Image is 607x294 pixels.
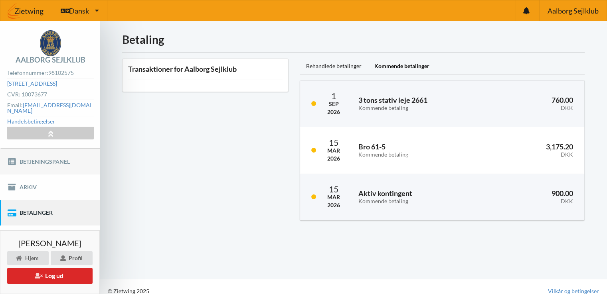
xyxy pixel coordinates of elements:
[18,239,81,247] span: [PERSON_NAME]
[483,151,573,158] div: DKK
[51,251,93,265] div: Profil
[483,142,573,158] h3: 3,175.20
[495,96,573,112] h3: 760.00
[327,193,340,201] div: Mar
[327,201,340,209] div: 2026
[7,102,91,114] a: [EMAIL_ADDRESS][DOMAIN_NAME]
[495,105,573,112] div: DKK
[7,251,49,265] div: Hjem
[48,69,74,76] strong: 98102575
[358,151,471,158] div: Kommende betaling
[327,147,340,155] div: Mar
[327,100,340,108] div: Sep
[488,189,573,205] h3: 900.00
[358,198,476,205] div: Kommende betaling
[122,32,585,47] h1: Betaling
[7,100,93,116] div: Email:
[327,185,340,193] div: 15
[327,155,340,163] div: 2026
[128,65,283,74] h3: Transaktioner for Aalborg Sejlklub
[327,138,340,147] div: 15
[358,96,484,112] h3: 3 tons stativ leje 2661
[7,118,55,125] a: Handelsbetingelser
[16,56,85,63] div: Aalborg Sejlklub
[69,7,89,14] span: Dansk
[300,59,368,74] div: Behandlede betalinger
[40,30,61,56] img: logo
[7,89,93,100] div: CVR: 10073677
[327,108,340,116] div: 2026
[7,80,57,87] a: [STREET_ADDRESS]
[7,268,93,284] button: Log ud
[358,142,471,158] h3: Bro 61-5
[547,7,598,14] span: Aalborg Sejlklub
[7,68,93,78] div: Telefonnummer:
[368,59,436,74] div: Kommende betalinger
[488,198,573,205] div: DKK
[358,105,484,112] div: Kommende betaling
[358,189,476,205] h3: Aktiv kontingent
[327,92,340,100] div: 1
